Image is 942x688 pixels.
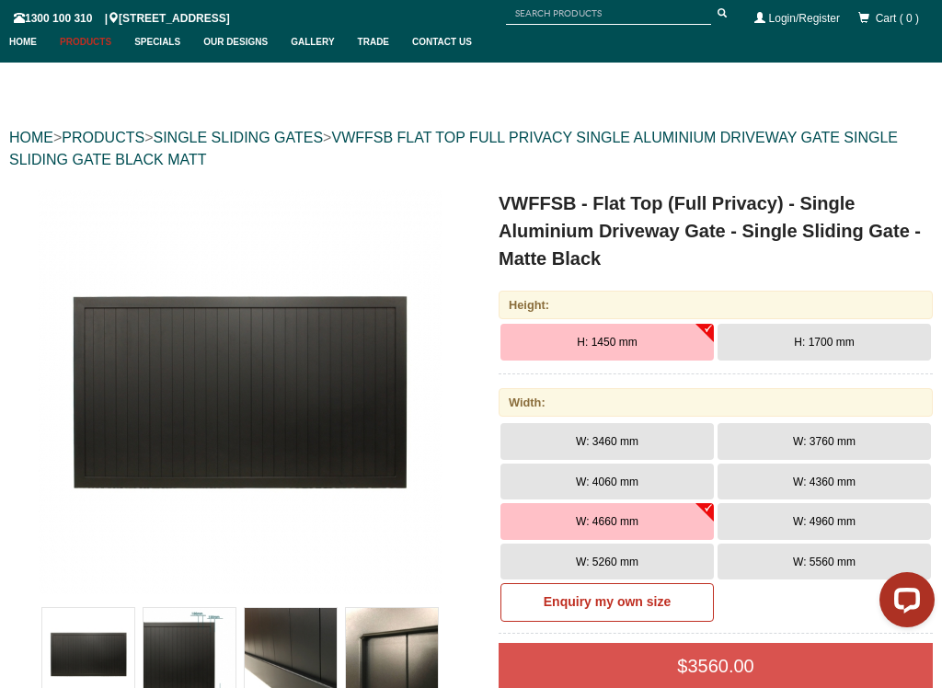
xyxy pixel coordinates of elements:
[544,594,671,609] b: Enquiry my own size
[281,21,348,63] a: Gallery
[876,12,919,25] span: Cart ( 0 )
[62,130,144,145] a: PRODUCTS
[38,189,442,594] img: VWFFSB - Flat Top (Full Privacy) - Single Aluminium Driveway Gate - Single Sliding Gate - Matte B...
[865,565,942,642] iframe: LiveChat chat widget
[499,388,933,417] div: Width:
[506,2,711,25] input: SEARCH PRODUCTS
[718,324,931,361] button: H: 1700 mm
[403,21,472,63] a: Contact Us
[718,544,931,580] button: W: 5560 mm
[194,21,281,63] a: Our Designs
[576,476,638,488] span: W: 4060 mm
[349,21,403,63] a: Trade
[500,464,714,500] button: W: 4060 mm
[499,291,933,319] div: Height:
[153,130,323,145] a: SINGLE SLIDING GATES
[718,423,931,460] button: W: 3760 mm
[794,336,854,349] span: H: 1700 mm
[576,556,638,568] span: W: 5260 mm
[793,435,856,448] span: W: 3760 mm
[793,556,856,568] span: W: 5560 mm
[11,189,469,594] a: VWFFSB - Flat Top (Full Privacy) - Single Aluminium Driveway Gate - Single Sliding Gate - Matte B...
[9,21,51,63] a: Home
[9,130,53,145] a: HOME
[500,503,714,540] button: W: 4660 mm
[500,544,714,580] button: W: 5260 mm
[687,656,753,676] span: 3560.00
[500,583,714,622] a: Enquiry my own size
[500,423,714,460] button: W: 3460 mm
[14,12,230,25] span: 1300 100 310 | [STREET_ADDRESS]
[499,189,933,272] h1: VWFFSB - Flat Top (Full Privacy) - Single Aluminium Driveway Gate - Single Sliding Gate - Matte B...
[793,515,856,528] span: W: 4960 mm
[718,503,931,540] button: W: 4960 mm
[718,464,931,500] button: W: 4360 mm
[577,336,637,349] span: H: 1450 mm
[576,515,638,528] span: W: 4660 mm
[769,12,840,25] a: Login/Register
[576,435,638,448] span: W: 3460 mm
[51,21,125,63] a: Products
[500,324,714,361] button: H: 1450 mm
[9,130,898,167] a: VWFFSB FLAT TOP FULL PRIVACY SINGLE ALUMINIUM DRIVEWAY GATE SINGLE SLIDING GATE BLACK MATT
[793,476,856,488] span: W: 4360 mm
[125,21,194,63] a: Specials
[9,109,933,189] div: > > >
